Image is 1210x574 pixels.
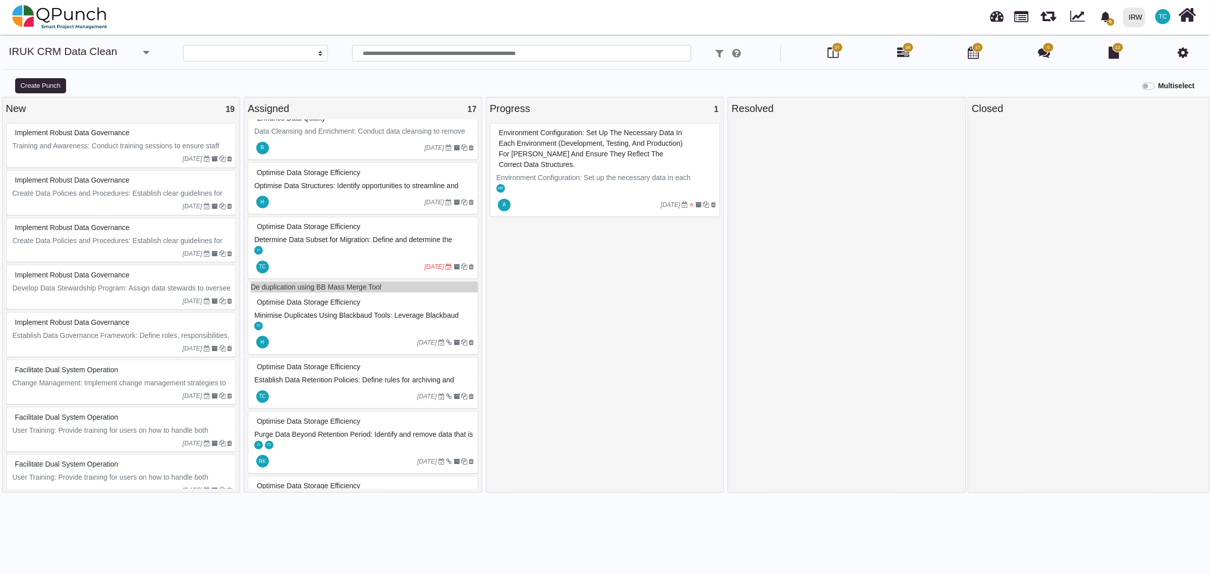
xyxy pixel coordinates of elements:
div: Closed [972,101,1206,116]
p: Data Cleansing and Enrichment: Conduct data cleansing to remove duplicates, correct inaccuracies,... [254,126,474,158]
span: #83080 [15,176,130,184]
a: De duplication using BB Mass Merge Tool [251,283,381,291]
i: Delete [227,298,232,304]
i: Clone [461,145,467,151]
span: Asad Malik [497,184,505,193]
i: [DATE] [424,144,444,151]
i: [DATE] [183,203,202,210]
span: #83076 [15,366,119,374]
i: Due Date [446,199,452,205]
i: Due Date [438,458,445,465]
span: TC [256,324,261,328]
span: Tayyib Choudhury [256,390,269,403]
i: Archive [454,458,460,465]
i: Gantt [898,46,910,59]
i: Delete [227,251,232,257]
span: TC [259,264,265,269]
i: Delete [469,458,474,465]
b: Multiselect [1159,82,1195,90]
span: #83052 [257,222,360,231]
div: Assigned [248,101,478,116]
span: Dashboard [991,6,1004,21]
i: Archive [211,487,217,493]
i: Dependant Task [446,458,452,465]
span: #83053 [257,168,360,177]
i: [DATE] [183,298,202,305]
span: 37 [975,44,980,51]
i: Delete [227,487,232,493]
i: Delete [469,145,474,151]
i: Due Date [438,393,445,399]
span: R [260,145,264,150]
span: Minimise Duplicates Using Blackbaud Tools: Leverage Blackbaud tools to identify and reduce duplic... [254,311,461,340]
i: Delete [227,203,232,209]
span: TC [267,443,271,447]
span: 38 [906,44,911,51]
span: Hishambajwa [254,246,263,255]
p: Establish Data Governance Framework: Define roles, responsibilities, and procedures for data gove... [13,330,233,352]
i: [DATE] [424,263,444,270]
i: Due Date [204,156,210,162]
span: Tayyib Choudhury [256,261,269,273]
i: Calendar [968,46,979,59]
i: [DATE] [183,487,202,494]
i: Archive [695,202,701,208]
i: Clone [219,393,226,399]
i: Due Date [204,203,210,209]
i: Delete [469,264,474,270]
p: Change Management: Implement change management strategies to help staff adapt to new data handlin... [13,378,233,410]
span: Establish Data Retention Policies: Define rules for archiving and deleting outdated or irrelevant... [254,376,462,394]
span: #83051 [257,298,360,306]
i: Delete [711,202,716,208]
span: D [257,443,260,447]
i: [DATE] [183,392,202,399]
i: Clone [219,440,226,446]
span: Adil.shahzad [498,199,511,211]
i: Archive [211,346,217,352]
button: Create Punch [15,78,66,93]
i: Archive [211,203,217,209]
span: Tayyib Choudhury [265,441,273,449]
svg: bell fill [1101,12,1111,22]
div: IRW [1129,9,1143,26]
div: Notification [1097,8,1115,26]
span: H [257,249,260,252]
i: Clone [219,298,226,304]
p: Training and Awareness: Conduct training sessions to ensure staff understand and adhere to data g... [13,141,233,162]
i: Archive [454,199,460,205]
i: Due Date [438,339,445,346]
i: Due Date [204,393,210,399]
p: Create Data Policies and Procedures: Establish clear guidelines for data access, usage, security,... [13,188,233,209]
i: Archive [454,393,460,399]
i: Due Date [446,264,452,270]
span: #83050 [257,363,360,371]
span: Determine Data Subset for Migration: Define and determine the specific subset of data that will b... [254,236,470,265]
span: Ryad.choudhury@islamic-relief.org.uk [256,142,269,154]
i: Delete [469,199,474,205]
span: Debs [254,441,263,449]
i: Delete [469,393,474,399]
i: Clone [219,156,226,162]
span: #83068 [499,129,683,168]
span: 19 [226,105,235,113]
span: #82966 [257,482,360,490]
span: TC [1159,14,1167,20]
i: [DATE] [183,345,202,352]
img: qpunch-sp.fa6292f.png [12,2,107,32]
i: Dependant Task [446,339,452,346]
i: Delete [227,156,232,162]
i: Archive [454,339,460,346]
span: Optimise Data Structures: Identify opportunities to streamline and standardise data formats to re... [254,182,461,211]
div: Progress [490,101,721,116]
span: #83078 [15,271,130,279]
span: Rubina Khan [256,455,269,468]
div: New [6,101,237,116]
i: Delete [227,440,232,446]
i: Due Date [204,346,210,352]
i: Due Date [446,145,452,151]
i: Archive [454,264,460,270]
i: Clone [219,203,226,209]
div: Dynamic Report [1066,1,1094,34]
span: 5 [1048,44,1050,51]
i: Delete [227,393,232,399]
